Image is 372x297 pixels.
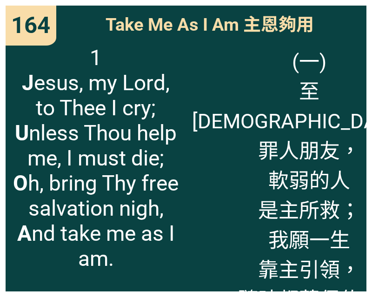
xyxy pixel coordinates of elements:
[11,12,50,39] span: 164
[17,221,32,246] b: A
[22,70,34,95] b: J
[106,10,314,36] span: Take Me As I Am 主恩夠用
[13,171,28,196] b: O
[15,120,29,145] b: U
[12,45,180,271] span: 1 esus, my Lord, to Thee I cry; nless Thou help me, I must die; h, bring Thy free salvation nigh,...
